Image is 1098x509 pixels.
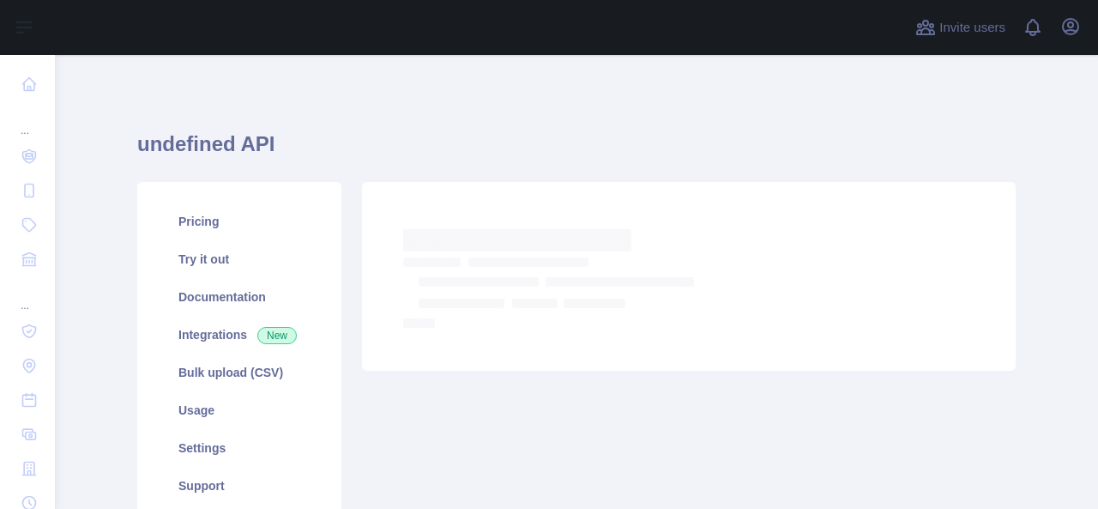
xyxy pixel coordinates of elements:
[257,327,297,344] span: New
[14,278,41,312] div: ...
[158,467,321,505] a: Support
[158,203,321,240] a: Pricing
[158,240,321,278] a: Try it out
[158,391,321,429] a: Usage
[137,130,1016,172] h1: undefined API
[158,354,321,391] a: Bulk upload (CSV)
[912,14,1009,41] button: Invite users
[158,316,321,354] a: Integrations New
[939,18,1005,38] span: Invite users
[158,278,321,316] a: Documentation
[158,429,321,467] a: Settings
[14,103,41,137] div: ...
